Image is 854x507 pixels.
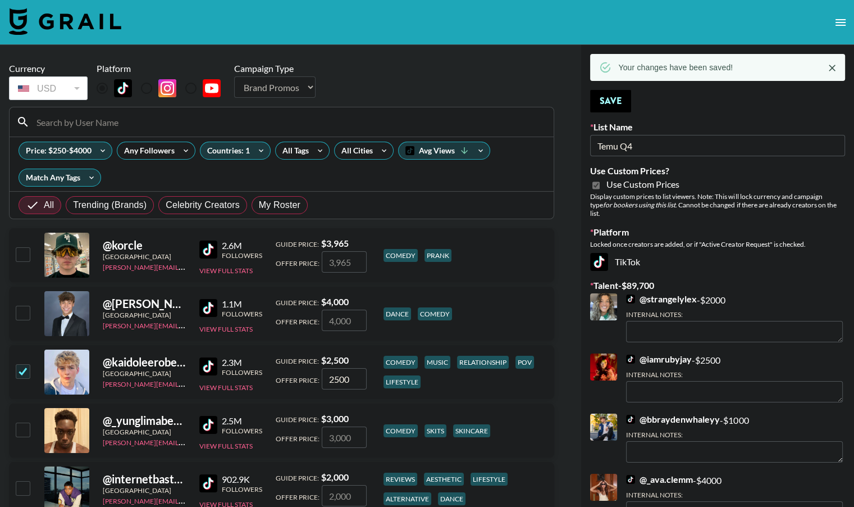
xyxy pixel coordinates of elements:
[626,491,843,499] div: Internal Notes:
[626,355,635,364] img: TikTok
[424,424,446,437] div: skits
[276,434,319,443] span: Offer Price:
[103,369,186,378] div: [GEOGRAPHIC_DATA]
[276,357,319,365] span: Guide Price:
[626,414,720,425] a: @bbraydenwhaleyy
[103,238,186,252] div: @ korcle
[626,431,843,439] div: Internal Notes:
[103,252,186,261] div: [GEOGRAPHIC_DATA]
[199,383,253,392] button: View Full Stats
[200,142,270,159] div: Countries: 1
[321,238,349,248] strong: $ 3,965
[222,474,262,485] div: 902.9K
[30,113,547,131] input: Search by User Name
[222,368,262,377] div: Followers
[824,60,841,76] button: Close
[11,79,85,98] div: USD
[590,165,845,176] label: Use Custom Prices?
[199,266,253,275] button: View Full Stats
[199,325,253,333] button: View Full Stats
[276,493,319,501] span: Offer Price:
[626,295,635,304] img: TikTok
[103,378,269,388] a: [PERSON_NAME][EMAIL_ADDRESS][DOMAIN_NAME]
[114,79,132,97] img: TikTok
[603,201,675,209] em: for bookers using this list
[626,475,635,484] img: TikTok
[276,376,319,384] span: Offer Price:
[103,414,186,428] div: @ _yunglimabean_
[418,307,452,320] div: comedy
[103,297,186,311] div: @ [PERSON_NAME].[PERSON_NAME]
[606,179,679,190] span: Use Custom Prices
[322,485,367,506] input: 2,000
[424,249,451,262] div: prank
[19,169,101,186] div: Match Any Tags
[590,121,845,133] label: List Name
[383,307,411,320] div: dance
[9,8,121,35] img: Grail Talent
[438,492,465,505] div: dance
[222,310,262,318] div: Followers
[103,261,269,271] a: [PERSON_NAME][EMAIL_ADDRESS][DOMAIN_NAME]
[103,472,186,486] div: @ internetbastard
[158,79,176,97] img: Instagram
[424,473,464,486] div: aesthetic
[222,357,262,368] div: 2.3M
[626,415,635,424] img: TikTok
[590,240,845,248] div: Locked once creators are added, or if "Active Creator Request" is checked.
[222,485,262,494] div: Followers
[234,63,316,74] div: Campaign Type
[9,63,88,74] div: Currency
[103,495,269,505] a: [PERSON_NAME][EMAIL_ADDRESS][DOMAIN_NAME]
[276,240,319,248] span: Guide Price:
[9,74,88,102] div: Currency is locked to USD
[322,368,367,390] input: 2,500
[103,319,269,330] a: [PERSON_NAME][EMAIL_ADDRESS][DOMAIN_NAME]
[457,356,509,369] div: relationship
[97,63,230,74] div: Platform
[321,472,349,482] strong: $ 2,000
[203,79,221,97] img: YouTube
[618,57,733,78] div: Your changes have been saved!
[73,198,147,212] span: Trending (Brands)
[626,354,843,402] div: - $ 2500
[626,370,843,379] div: Internal Notes:
[626,293,843,342] div: - $ 2000
[590,280,845,291] label: Talent - $ 89,700
[276,474,319,482] span: Guide Price:
[199,241,217,259] img: TikTok
[222,298,262,310] div: 1.1M
[335,142,375,159] div: All Cities
[222,427,262,435] div: Followers
[383,424,418,437] div: comedy
[626,310,843,319] div: Internal Notes:
[276,142,311,159] div: All Tags
[383,249,418,262] div: comedy
[199,416,217,434] img: TikTok
[199,474,217,492] img: TikTok
[424,356,450,369] div: music
[276,415,319,424] span: Guide Price:
[321,413,349,424] strong: $ 3,000
[626,293,697,305] a: @strangelylex
[383,473,417,486] div: reviews
[626,474,693,485] a: @_ava.clemm
[590,192,845,218] div: Display custom prices to list viewers. Note: This will lock currency and campaign type . Cannot b...
[103,311,186,319] div: [GEOGRAPHIC_DATA]
[199,442,253,450] button: View Full Stats
[590,253,845,271] div: TikTok
[222,251,262,260] div: Followers
[166,198,240,212] span: Celebrity Creators
[321,355,349,365] strong: $ 2,500
[626,354,692,365] a: @iamrubyjay
[590,90,631,112] button: Save
[19,142,112,159] div: Price: $250-$4000
[590,227,845,238] label: Platform
[276,318,319,326] span: Offer Price:
[321,296,349,307] strong: $ 4,000
[322,310,367,331] input: 4,000
[222,240,262,251] div: 2.6M
[103,486,186,495] div: [GEOGRAPHIC_DATA]
[103,355,186,369] div: @ kaidoleerobertslife
[383,356,418,369] div: comedy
